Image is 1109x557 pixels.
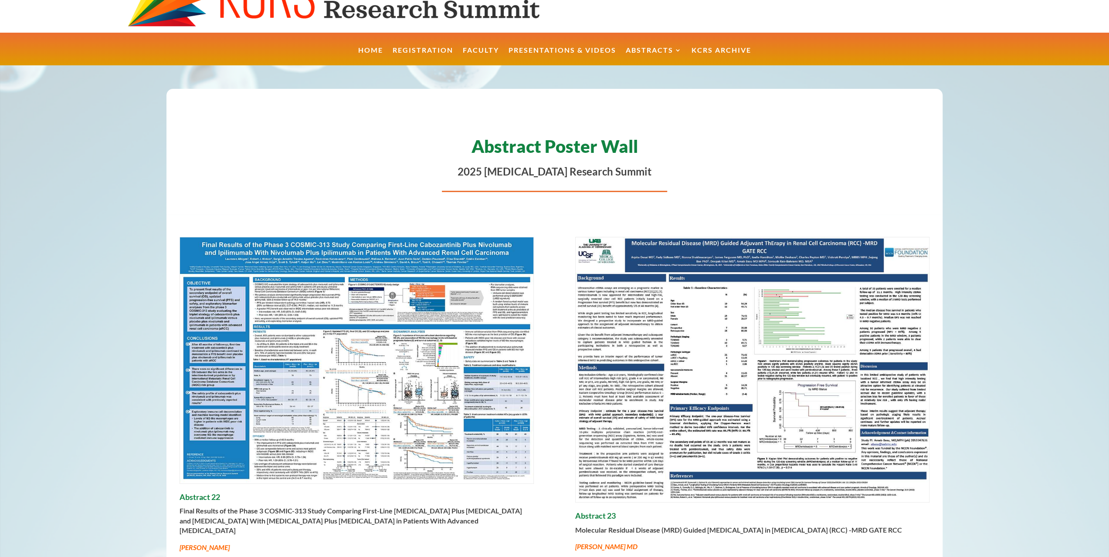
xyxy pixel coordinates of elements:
[626,47,682,66] a: Abstracts
[393,47,453,66] a: Registration
[180,506,522,534] b: Final Results of the Phase 3 COSMIC-313 Study Comparing First-Line [MEDICAL_DATA] Plus [MEDICAL_D...
[180,493,534,506] h4: Abstract 22
[463,47,499,66] a: Faculty
[509,47,616,66] a: Presentations & Videos
[692,47,751,66] a: KCRS Archive
[575,542,638,550] em: [PERSON_NAME] MD
[575,526,902,534] strong: Molecular Residual Disease (MRD) Guided [MEDICAL_DATA] in [MEDICAL_DATA] (RCC) -MRD GATE RCC
[180,543,230,551] em: [PERSON_NAME]
[575,511,929,525] h4: Abstract 23
[180,133,930,164] h1: Abstract Poster Wall
[576,237,929,503] img: 23_Desai_Arpita
[180,164,930,179] p: 2025 [MEDICAL_DATA] Research Summit
[180,237,533,483] img: 22_Albiges_Laurence
[358,47,383,66] a: Home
